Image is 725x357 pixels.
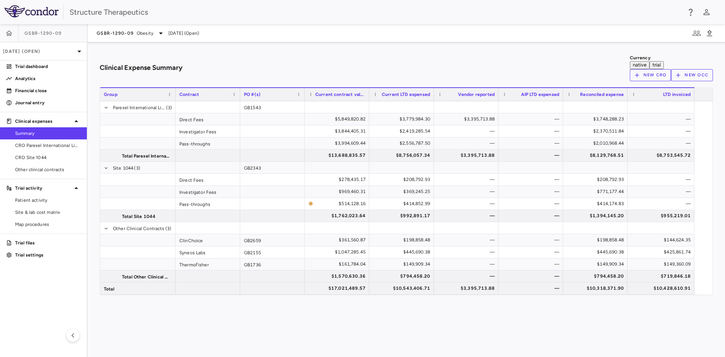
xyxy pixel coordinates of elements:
[570,234,624,246] div: $198,858.48
[441,246,495,258] div: —
[505,246,559,258] div: —
[671,69,713,81] button: New OCC
[376,258,430,270] div: $149,909.34
[634,246,691,258] div: $425,861.74
[505,210,559,222] div: —
[441,137,495,149] div: —
[570,125,624,137] div: $2,370,511.84
[312,137,366,149] div: $3,994,609.44
[441,282,495,294] div: $3,395,713.88
[5,5,59,17] img: logo-full-SnFGN8VE.png
[137,30,153,37] span: Obesity
[312,173,366,185] div: $278,435.17
[122,150,171,162] span: Total Parexel International Limited
[505,185,559,198] div: —
[15,197,81,204] span: Patient activity
[441,113,495,125] div: $3,395,713.88
[240,101,305,113] div: GB1543
[376,173,430,185] div: $208,792.93
[376,210,430,222] div: $992,891.17
[441,198,495,210] div: —
[15,252,81,258] p: Trial settings
[312,149,366,161] div: $13,688,835.57
[570,149,624,161] div: $8,129,768.51
[505,125,559,137] div: —
[580,92,624,97] span: Reconciled expense
[100,63,182,73] h6: Clinical Expense Summary
[634,137,691,149] div: —
[634,198,691,210] div: —
[570,270,624,282] div: $794,458.20
[634,149,691,161] div: $8,753,545.72
[240,258,305,270] div: GB1736
[315,92,366,97] span: Current contract value
[113,162,133,174] span: Site 1044
[309,198,366,209] span: The contract record and uploaded budget values do not match. Please review the contract record an...
[176,138,240,149] div: Pass-throughs
[113,102,165,114] span: Parexel International Limited
[376,198,430,210] div: $414,852.99
[176,125,240,137] div: Investigator Fees
[176,113,240,125] div: Direct Fees
[376,113,430,125] div: $3,779,984.30
[113,223,165,235] span: Other Clinical Contracts
[521,92,559,97] span: AIP LTD expensed
[240,162,305,173] div: GB2343
[634,234,691,246] div: $144,624.35
[15,87,81,94] p: Financial close
[441,185,495,198] div: —
[176,186,240,198] div: Investigator Fees
[176,258,240,270] div: ThermoFisher
[176,246,240,258] div: Syneos Labs
[312,125,366,137] div: $3,844,405.31
[15,63,81,70] p: Trial dashboard
[15,154,81,161] span: CRO Site 1044
[15,185,72,192] p: Trial activity
[15,221,81,228] span: Map procedures
[630,54,713,61] p: Currency
[240,234,305,246] div: GB2659
[134,162,140,174] span: (3)
[104,283,114,295] span: Total
[312,282,366,294] div: $17,021,489.57
[634,185,691,198] div: —
[312,185,366,198] div: $969,460.31
[122,210,156,223] span: Total Site 1044
[570,210,624,222] div: $1,394,145.20
[312,234,366,246] div: $361,560.87
[376,246,430,258] div: $445,690.38
[376,185,430,198] div: $369,245.25
[458,92,495,97] span: Vendor reported
[15,75,81,82] p: Analytics
[441,149,495,161] div: $3,395,713.88
[634,270,691,282] div: $719,846.18
[15,118,72,125] p: Clinical expenses
[441,173,495,185] div: —
[570,282,624,294] div: $10,318,371.90
[634,210,691,222] div: $955,219.01
[312,113,366,125] div: $5,849,820.82
[376,234,430,246] div: $198,858.48
[15,209,81,216] span: Site & lab cost matrix
[376,125,430,137] div: $2,419,285.54
[505,173,559,185] div: —
[166,102,172,114] span: (3)
[505,234,559,246] div: —
[441,270,495,282] div: —
[176,198,240,210] div: Pass-throughs
[441,125,495,137] div: —
[634,282,691,294] div: $10,428,610.91
[630,69,671,81] button: New CRO
[570,137,624,149] div: $2,010,968.44
[382,92,430,97] span: Current LTD expensed
[570,185,624,198] div: $771,177.44
[176,174,240,185] div: Direct Fees
[168,30,199,37] span: [DATE] (Open)
[634,173,691,185] div: —
[441,210,495,222] div: —
[570,113,624,125] div: $3,748,288.23
[316,198,366,210] div: $514,128.16
[15,166,81,173] span: Other clinical contracts
[69,6,681,18] div: Structure Therapeutics
[570,246,624,258] div: $445,690.38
